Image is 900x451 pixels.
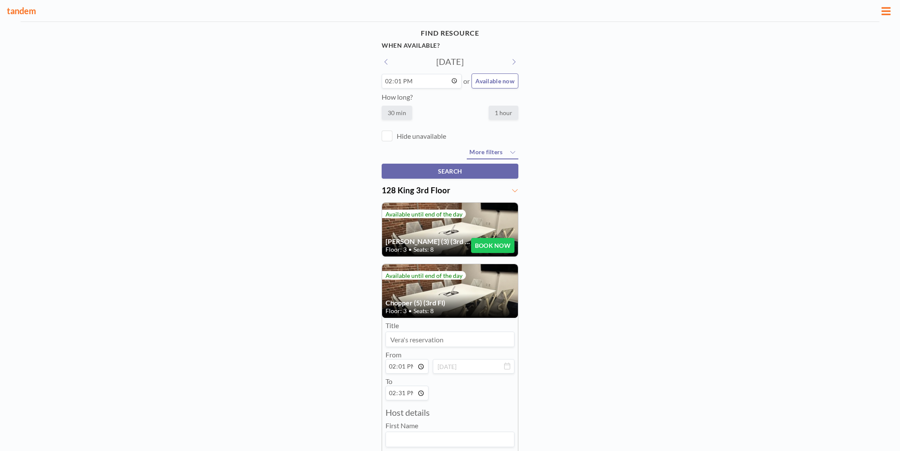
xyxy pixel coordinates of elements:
[471,238,514,253] button: BOOK NOW
[475,77,514,85] span: Available now
[471,73,518,88] button: Available now
[7,6,879,16] h3: tandem
[382,164,518,179] button: SEARCH
[489,106,518,120] label: 1 hour
[386,246,407,253] span: Floor: 3
[467,146,518,159] button: More filters
[382,186,450,195] span: 128 King 3rd Floor
[386,307,407,315] span: Floor: 3
[386,237,471,246] h4: [PERSON_NAME] (3) (3rd Fl)
[408,307,412,315] span: •
[382,25,518,41] h4: FIND RESOURCE
[386,350,401,359] label: From
[386,272,462,279] span: Available until end of the day
[469,148,502,155] span: More filters
[386,332,514,347] input: Vera's reservation
[413,307,434,315] span: Seats: 8
[438,168,462,175] span: SEARCH
[413,246,434,253] span: Seats: 8
[386,321,399,330] label: Title
[463,77,470,85] span: or
[386,407,514,418] h3: Host details
[382,106,412,120] label: 30 min
[386,377,392,385] label: To
[386,299,514,307] h4: Chopper (5) (3rd Fl)
[382,93,413,101] label: How long?
[397,132,446,140] label: Hide unavailable
[386,421,418,430] label: First Name
[386,210,462,218] span: Available until end of the day
[408,246,412,253] span: •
